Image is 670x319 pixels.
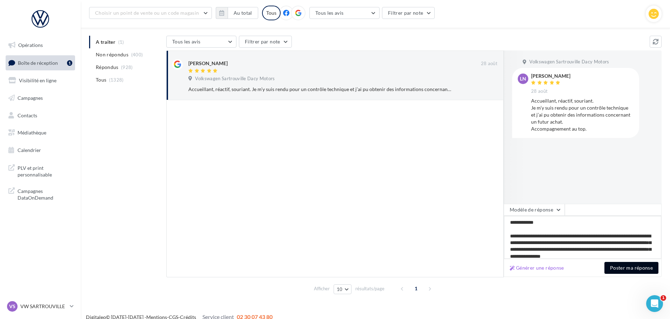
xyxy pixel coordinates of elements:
[20,303,67,310] p: VW SARTROUVILLE
[228,7,258,19] button: Au total
[520,75,526,82] span: LN
[337,286,343,292] span: 10
[18,163,72,178] span: PLV et print personnalisable
[109,77,124,83] span: (1328)
[239,36,292,48] button: Filtrer par note
[531,88,548,95] span: 28 août
[19,77,56,83] span: Visibilité en ligne
[355,285,384,292] span: résultats/page
[18,95,43,101] span: Campagnes
[216,7,258,19] button: Au total
[6,300,75,313] a: VS VW SARTROUVILLE
[314,285,330,292] span: Afficher
[4,73,76,88] a: Visibilité en ligne
[195,76,275,82] span: Volkswagen Sartrouville Dacy Motors
[9,303,15,310] span: VS
[661,295,666,301] span: 1
[4,108,76,123] a: Contacts
[504,204,565,216] button: Modèle de réponse
[131,52,143,57] span: (400)
[507,264,567,272] button: Générer une réponse
[410,283,422,294] span: 1
[529,59,609,65] span: Volkswagen Sartrouville Dacy Motors
[315,10,344,16] span: Tous les avis
[262,6,281,20] div: Tous
[4,55,76,70] a: Boîte de réception1
[96,51,128,58] span: Non répondus
[18,130,46,136] span: Médiathèque
[4,125,76,140] a: Médiathèque
[18,147,41,153] span: Calendrier
[188,60,228,67] div: [PERSON_NAME]
[172,39,201,44] span: Tous les avis
[188,86,452,93] div: Accueillant, réactif, souriant. Je m’y suis rendu pour un contrôle technique et j’ai pu obtenir d...
[531,97,634,132] div: Accueillant, réactif, souriant. Je m’y suis rendu pour un contrôle technique et j’ai pu obtenir d...
[96,76,106,83] span: Tous
[4,91,76,105] a: Campagnes
[67,60,72,66] div: 1
[4,160,76,181] a: PLV et print personnalisable
[309,7,380,19] button: Tous les avis
[4,183,76,204] a: Campagnes DataOnDemand
[166,36,236,48] button: Tous les avis
[4,143,76,158] a: Calendrier
[89,7,212,19] button: Choisir un point de vente ou un code magasin
[604,262,658,274] button: Poster ma réponse
[18,112,37,118] span: Contacts
[531,74,570,78] div: [PERSON_NAME]
[646,295,663,312] iframe: Intercom live chat
[334,284,351,294] button: 10
[18,186,72,201] span: Campagnes DataOnDemand
[121,64,133,70] span: (928)
[4,38,76,53] a: Opérations
[18,42,43,48] span: Opérations
[18,60,58,65] span: Boîte de réception
[481,61,497,67] span: 28 août
[95,10,199,16] span: Choisir un point de vente ou un code magasin
[382,7,435,19] button: Filtrer par note
[96,64,119,71] span: Répondus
